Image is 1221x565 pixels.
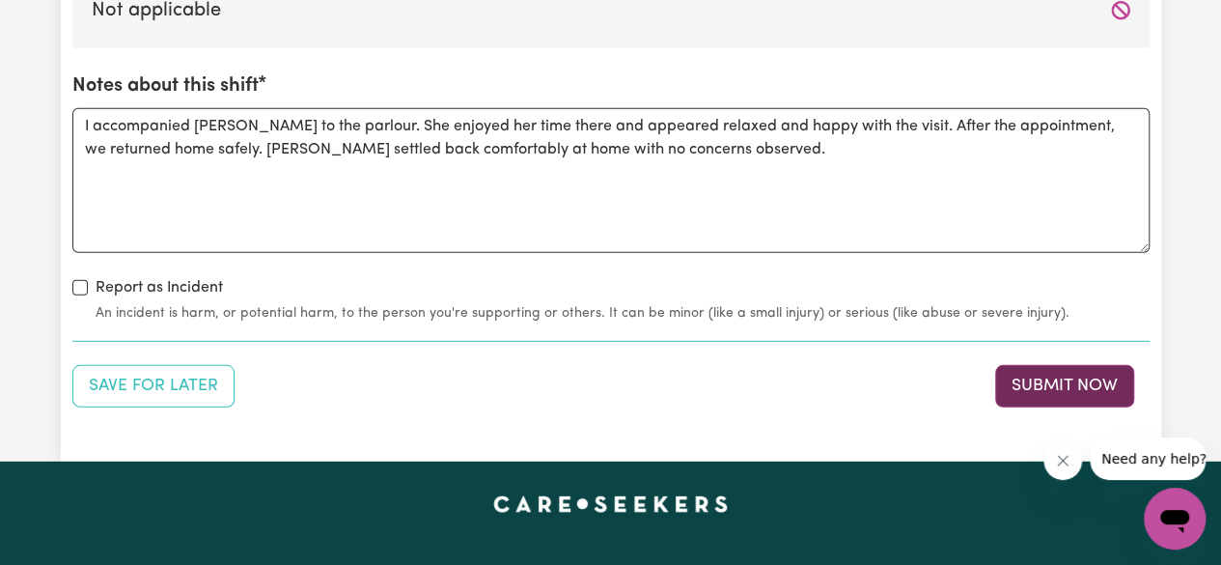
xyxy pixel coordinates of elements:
[12,14,117,29] span: Need any help?
[493,496,728,512] a: Careseekers home page
[1090,438,1206,480] iframe: Message from company
[96,276,223,299] label: Report as Incident
[1043,441,1082,480] iframe: Close message
[995,365,1134,408] button: Submit your job report
[72,365,235,408] button: Save your job report
[72,71,259,100] label: Notes about this shift
[72,108,1150,253] textarea: I accompanied [PERSON_NAME] to the parlour. She enjoyed her time there and appeared relaxed and h...
[1144,488,1206,550] iframe: Button to launch messaging window
[96,303,1150,324] small: An incident is harm, or potential harm, to the person you're supporting or others. It can be mino...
